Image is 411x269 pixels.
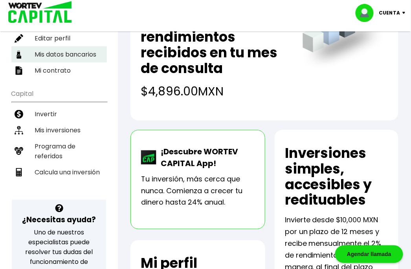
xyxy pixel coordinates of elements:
p: ¡Descubre WORTEV CAPITAL App! [157,146,255,169]
img: editar-icon.952d3147.svg [15,34,23,43]
img: datos-icon.10cf9172.svg [15,50,23,59]
h4: $4,896.00 MXN [141,82,286,100]
img: invertir-icon.b3b967d7.svg [15,110,23,119]
ul: Capital [11,85,107,200]
h2: Inversiones simples, accesibles y redituables [285,145,388,208]
a: Calcula una inversión [11,164,107,180]
a: Mis datos bancarios [11,46,107,62]
img: calculadora-icon.17d418c4.svg [15,168,23,177]
a: Editar perfil [11,30,107,46]
p: Cuenta [379,7,400,19]
div: Agendar llamada [335,245,403,263]
a: Programa de referidos [11,138,107,164]
a: Mis inversiones [11,122,107,138]
h3: ¿Necesitas ayuda? [22,214,96,226]
img: wortev-capital-app-icon [141,150,157,165]
img: recomiendanos-icon.9b8e9327.svg [15,147,23,156]
ul: Perfil [11,9,107,79]
a: Invertir [11,106,107,122]
p: Tu inversión, más cerca que nunca. Comienza a crecer tu dinero hasta 24% anual. [141,173,255,209]
img: profile-image [356,4,379,22]
img: inversiones-icon.6695dc30.svg [15,126,23,135]
h2: Total de rendimientos recibidos en tu mes de consulta [141,13,286,76]
img: contrato-icon.f2db500c.svg [15,66,23,75]
a: Mi contrato [11,62,107,79]
img: icon-down [400,12,411,14]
